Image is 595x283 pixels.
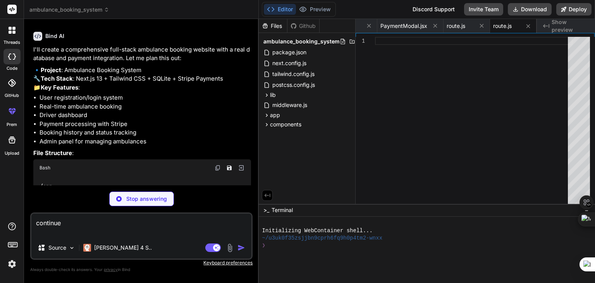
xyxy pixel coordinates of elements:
span: components [270,121,301,128]
span: package.json [272,48,307,57]
span: PaymentModal.jsx [380,22,427,30]
button: Save file [224,162,235,173]
p: Stop answering [126,195,167,203]
span: Show preview [552,18,589,34]
span: postcss.config.js [272,80,316,90]
label: threads [3,39,20,46]
div: Files [259,22,287,30]
li: User registration/login system [40,93,251,102]
button: Download [508,3,552,16]
div: Discord Support [408,3,459,16]
span: route.js [447,22,465,30]
img: Claude 4 Sonnet [83,244,91,252]
span: ❯ [262,242,266,249]
p: Keyboard preferences [30,260,253,266]
strong: File Structure [33,149,72,157]
span: next.config.js [272,59,307,68]
li: Driver dashboard [40,111,251,120]
li: Booking history and status tracking [40,128,251,137]
img: Pick Models [69,245,75,251]
span: Terminal [272,206,293,214]
textarea: continue [31,214,251,237]
li: Payment processing with Stripe [40,120,251,129]
strong: Tech Stack [41,75,73,82]
strong: Key Features [41,84,78,91]
span: middleware.js [272,100,308,110]
p: Source [48,244,66,252]
img: icon [237,244,245,252]
strong: Project [41,66,61,74]
p: [PERSON_NAME] 4 S.. [94,244,152,252]
span: >_ [263,206,269,214]
p: Always double-check its answers. Your in Bind [30,266,253,273]
img: settings [5,257,19,271]
li: Real-time ambulance booking [40,102,251,111]
span: privacy [104,267,118,272]
span: lib [270,91,276,99]
p: I'll create a comprehensive full-stack ambulance booking website with a real database and payment... [33,45,251,63]
div: Github [287,22,319,30]
span: tailwind.config.js [272,69,315,79]
span: ~/u3uk0f35zsjjbn9cprh6fq9h0p4tm2-wnxx [262,235,382,242]
span: app [270,111,280,119]
button: Deploy [556,3,592,16]
span: ambulance_booking_system [29,6,109,14]
label: prem [7,121,17,128]
span: Bash [40,165,50,171]
span: route.js [493,22,512,30]
div: 1 [356,37,365,45]
img: copy [215,165,221,171]
label: code [7,65,17,72]
button: Preview [296,4,334,15]
img: Open in Browser [238,164,245,171]
li: Admin panel for managing ambulances [40,137,251,146]
button: Editor [264,4,296,15]
span: ambulance_booking_system [263,38,340,45]
span: Initializing WebContainer shell... [262,227,372,235]
p: : [33,149,251,158]
p: 🔹 : Ambulance Booking System 🔧 : Next.js 13 + Tailwind CSS + SQLite + Stripe Payments 📁 : [33,66,251,92]
img: attachment [225,243,234,252]
label: Upload [5,150,19,157]
h6: Bind AI [45,32,64,40]
button: Invite Team [464,3,503,16]
label: GitHub [5,92,19,99]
